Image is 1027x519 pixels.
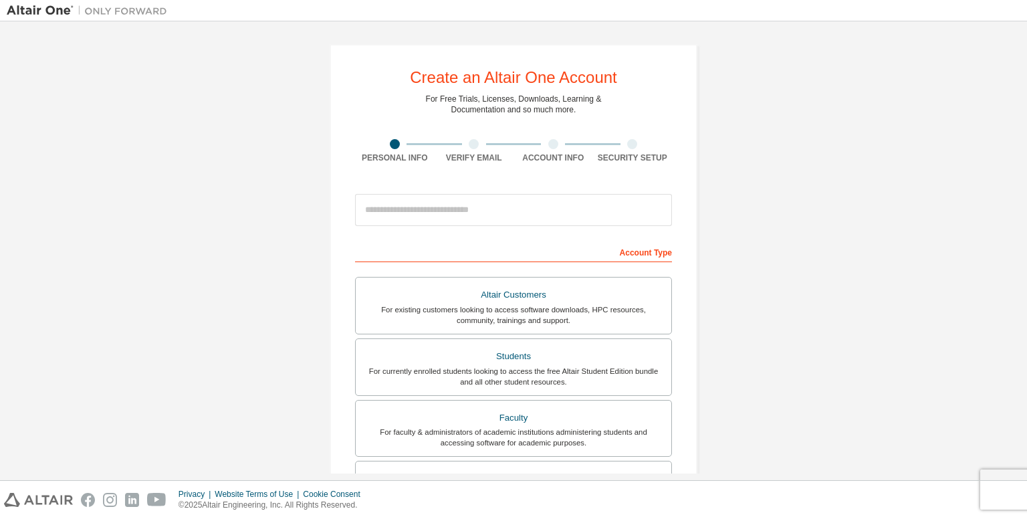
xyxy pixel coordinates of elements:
[4,493,73,507] img: altair_logo.svg
[364,286,663,304] div: Altair Customers
[364,304,663,326] div: For existing customers looking to access software downloads, HPC resources, community, trainings ...
[364,409,663,427] div: Faculty
[364,347,663,366] div: Students
[513,152,593,163] div: Account Info
[435,152,514,163] div: Verify Email
[103,493,117,507] img: instagram.svg
[215,489,303,500] div: Website Terms of Use
[364,366,663,387] div: For currently enrolled students looking to access the free Altair Student Edition bundle and all ...
[355,152,435,163] div: Personal Info
[147,493,166,507] img: youtube.svg
[410,70,617,86] div: Create an Altair One Account
[303,489,368,500] div: Cookie Consent
[355,241,672,262] div: Account Type
[426,94,602,115] div: For Free Trials, Licenses, Downloads, Learning & Documentation and so much more.
[81,493,95,507] img: facebook.svg
[364,427,663,448] div: For faculty & administrators of academic institutions administering students and accessing softwa...
[7,4,174,17] img: Altair One
[364,470,663,488] div: Everyone else
[125,493,139,507] img: linkedin.svg
[593,152,673,163] div: Security Setup
[179,489,215,500] div: Privacy
[179,500,368,511] p: © 2025 Altair Engineering, Inc. All Rights Reserved.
